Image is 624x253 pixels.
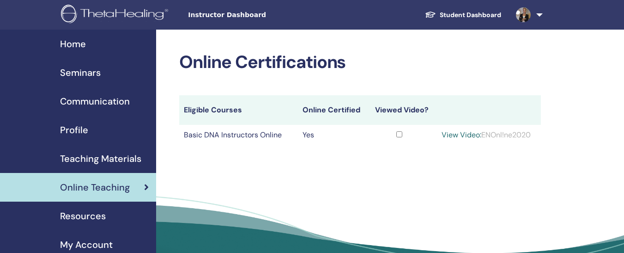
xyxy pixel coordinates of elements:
[60,209,106,223] span: Resources
[298,125,367,145] td: Yes
[179,95,298,125] th: Eligible Courses
[298,95,367,125] th: Online Certified
[418,6,509,24] a: Student Dashboard
[179,52,541,73] h2: Online Certifications
[367,95,432,125] th: Viewed Video?
[425,11,436,19] img: graduation-cap-white.svg
[60,180,130,194] span: Online Teaching
[516,7,531,22] img: default.jpg
[61,5,171,25] img: logo.png
[436,130,536,141] div: ENOnl!ne2020
[188,10,327,20] span: Instructor Dashboard
[60,123,88,137] span: Profile
[60,152,141,166] span: Teaching Materials
[60,238,113,252] span: My Account
[60,66,101,80] span: Seminars
[60,94,130,108] span: Communication
[179,125,298,145] td: Basic DNA Instructors Online
[60,37,86,51] span: Home
[442,130,481,140] a: View Video:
